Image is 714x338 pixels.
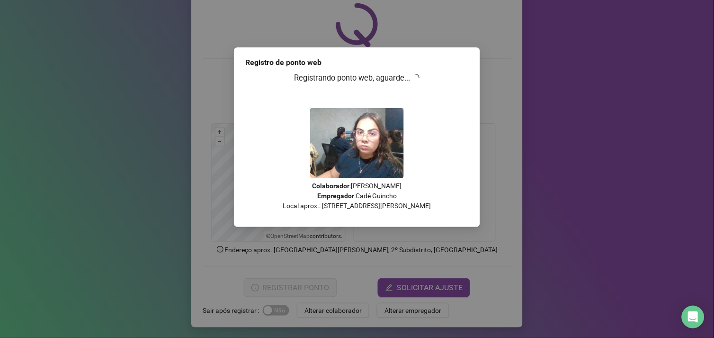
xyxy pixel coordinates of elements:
[312,182,350,190] strong: Colaborador
[310,108,404,178] img: 9k=
[411,73,421,83] span: loading
[245,72,469,84] h3: Registrando ponto web, aguarde...
[317,192,354,200] strong: Empregador
[245,181,469,211] p: : [PERSON_NAME] : Cadê Guincho Local aprox.: [STREET_ADDRESS][PERSON_NAME]
[682,306,705,329] div: Open Intercom Messenger
[245,57,469,68] div: Registro de ponto web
